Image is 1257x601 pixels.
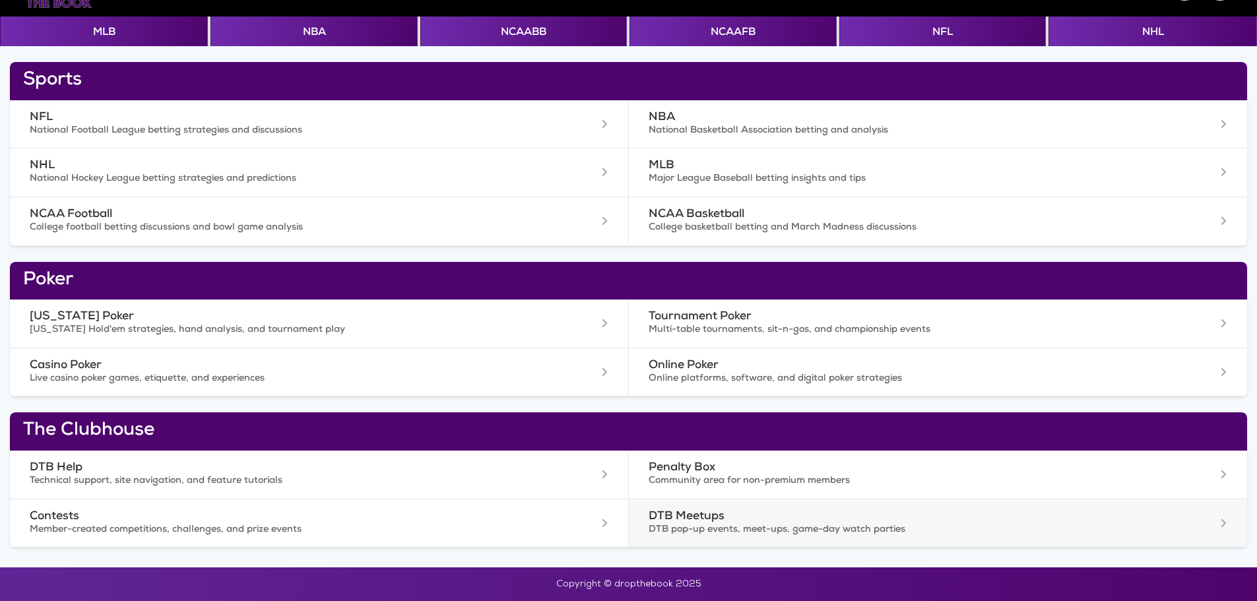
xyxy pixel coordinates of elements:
[649,510,1142,524] h3: DTB Meetups
[30,324,523,337] p: [US_STATE] Hold'em strategies, hand analysis, and tournament play
[649,222,1142,235] p: College basketball betting and March Madness discussions
[30,125,523,138] p: National Football League betting strategies and discussions
[649,373,1142,386] p: Online platforms, software, and digital poker strategies
[649,159,1142,173] h3: MLB
[1048,16,1256,46] button: NHL
[30,173,523,186] p: National Hockey League betting strategies and predictions
[30,111,523,125] h3: NFL
[30,359,523,373] h3: Casino Poker
[23,270,1234,292] h2: Poker
[23,70,1234,92] h2: Sports
[30,310,523,324] h3: [US_STATE] Poker
[23,420,1234,443] h2: The Clubhouse
[30,159,523,173] h3: NHL
[649,125,1142,138] p: National Basketball Association betting and analysis
[649,111,1142,125] h3: NBA
[420,16,627,46] button: NCAABB
[839,16,1046,46] button: NFL
[30,222,523,235] p: College football betting discussions and bowl game analysis
[30,475,523,488] p: Technical support, site navigation, and feature tutorials
[30,461,523,475] h3: DTB Help
[30,373,523,386] p: Live casino poker games, etiquette, and experiences
[649,173,1142,186] p: Major League Baseball betting insights and tips
[30,510,523,524] h3: Contests
[649,475,1142,488] p: Community area for non-premium members
[649,524,1142,537] p: DTB pop-up events, meet-ups, game-day watch parties
[649,324,1142,337] p: Multi-table tournaments, sit-n-gos, and championship events
[649,461,1142,475] h3: Penalty Box
[30,208,523,222] h3: NCAA Football
[649,359,1142,373] h3: Online Poker
[210,16,417,46] button: NBA
[649,310,1142,324] h3: Tournament Poker
[30,524,523,537] p: Member-created competitions, challenges, and prize events
[629,16,836,46] button: NCAAFB
[649,208,1142,222] h3: NCAA Basketball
